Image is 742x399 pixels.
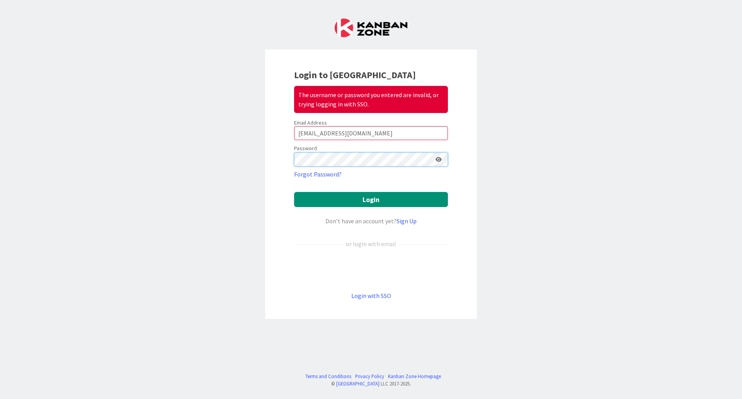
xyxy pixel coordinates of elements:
[294,119,327,126] label: Email Address
[335,19,407,37] img: Kanban Zone
[290,261,452,278] iframe: Botão Iniciar sessão com o Google
[397,217,417,225] a: Sign Up
[305,373,351,380] a: Terms and Conditions
[294,69,416,81] b: Login to [GEOGRAPHIC_DATA]
[351,292,391,300] a: Login with SSO
[294,192,448,207] button: Login
[294,86,448,113] div: The username or password you entered are invalid, or trying logging in with SSO.
[294,216,448,226] div: Don’t have an account yet?
[294,170,342,179] a: Forgot Password?
[388,373,441,380] a: Kanban Zone Homepage
[355,373,384,380] a: Privacy Policy
[344,239,398,248] div: or login with email
[336,380,380,387] a: [GEOGRAPHIC_DATA]
[294,144,317,152] label: Password
[301,380,441,387] div: © LLC 2017- 2025 .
